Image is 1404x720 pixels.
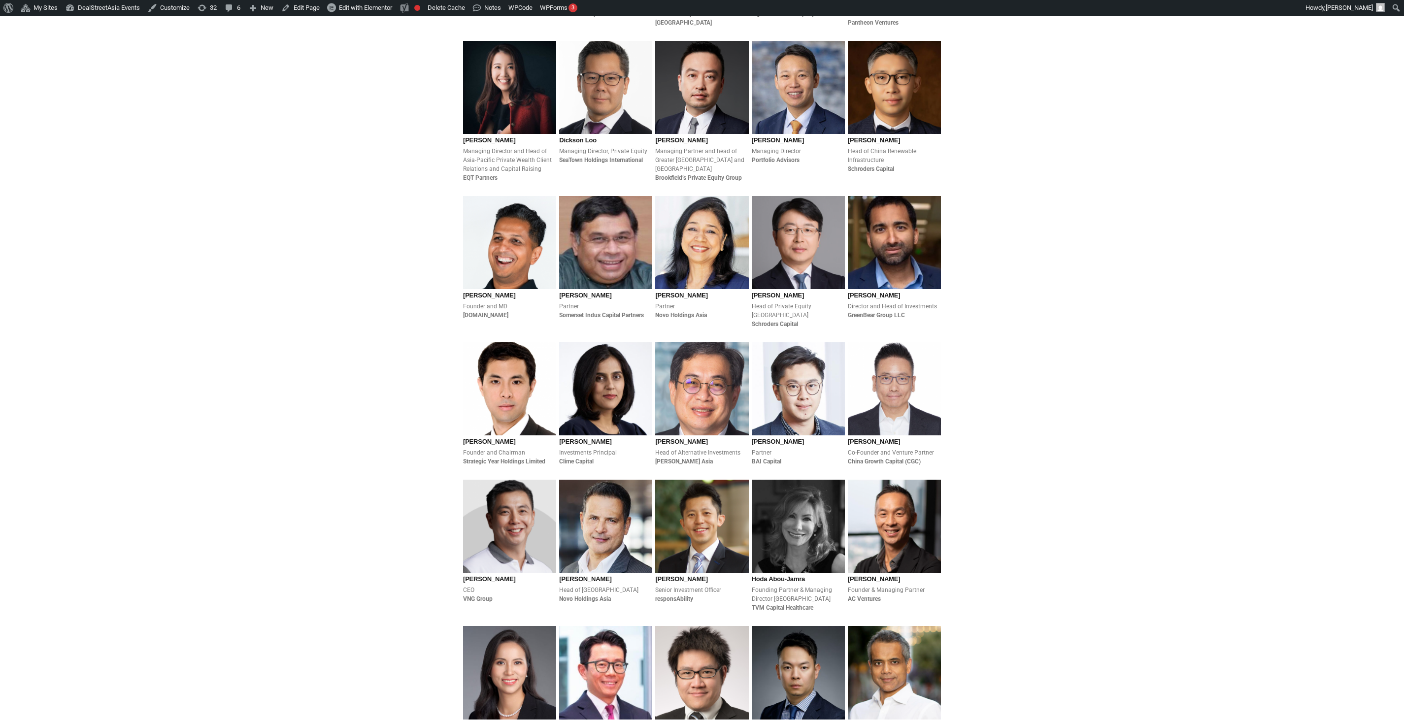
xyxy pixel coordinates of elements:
[655,438,708,445] span: [PERSON_NAME]
[752,157,800,164] b: Portfolio Advisors
[848,595,881,602] b: AC Ventures
[559,10,605,17] b: Primavera Capital
[655,174,742,181] b: Brookfield’s Private Equity Group
[559,147,652,164] div: Managing Director, Private Equity
[463,595,493,602] b: VNG Group
[752,448,845,466] div: Partner
[752,321,798,327] b: Schroders Capital
[559,480,652,573] img: Amit Kakar
[463,147,556,182] div: Managing Director and Head of Asia-Pacific Private Wealth Client Relations and Capital Raising
[848,575,901,583] span: [PERSON_NAME]
[559,458,594,465] b: Clime Capital
[848,165,894,172] b: Schroders Capital
[752,147,845,164] div: Managing Director
[463,586,556,603] div: CEO
[463,41,556,134] img: SUYE
[752,604,813,611] b: TVM Capital Healthcare
[463,174,498,181] b: EQT Partners
[559,575,612,583] span: [PERSON_NAME]
[463,626,556,719] img: Kerrine Koh
[463,438,516,445] span: [PERSON_NAME]
[848,480,941,573] img: Adrian Li
[848,586,941,603] div: Founder & Managing Partner
[559,438,612,445] span: [PERSON_NAME]
[752,302,845,328] div: Head of Private Equity [GEOGRAPHIC_DATA]
[752,342,845,435] img: William Zhao
[655,196,748,289] img: Deepa Hingorani
[752,41,845,134] img: Michael Liu
[655,292,708,299] span: [PERSON_NAME]
[463,196,556,289] img: Aditya Mathur
[655,147,748,182] div: Managing Partner and head of Greater [GEOGRAPHIC_DATA] and [GEOGRAPHIC_DATA]
[752,438,804,445] span: [PERSON_NAME]
[463,448,556,466] div: Founder and Chairman
[559,41,652,134] img: Dickson Loo
[655,480,748,573] img: Kean Ng
[752,136,804,144] span: [PERSON_NAME]
[752,480,845,573] img: Hoda-Abou-Jamra-TVM
[559,292,612,299] span: [PERSON_NAME]
[414,5,420,11] div: Focus keyphrase not set
[559,157,643,164] b: SeaTown Holdings International
[655,575,708,583] span: [PERSON_NAME]
[568,3,577,12] div: 3
[752,292,804,299] span: [PERSON_NAME]
[1326,4,1373,11] span: [PERSON_NAME]
[848,41,941,134] img: Yuyu Peng
[559,586,652,603] div: Head of [GEOGRAPHIC_DATA]
[752,575,805,583] span: Hoda Abou-Jamra​
[655,10,712,26] b: Everstone Capital [GEOGRAPHIC_DATA]
[559,302,652,320] div: Partner
[559,342,652,435] img: Namrata Singh
[463,136,516,144] span: [PERSON_NAME]
[655,312,707,319] b: Novo Holdings Asia
[463,292,516,299] span: [PERSON_NAME]
[655,586,748,603] div: Senior Investment Officer
[463,342,556,435] img: Conrad Tsang
[463,302,556,320] div: Founder and MD
[752,458,781,465] b: BAI Capital
[655,302,748,320] div: Partner
[848,438,901,445] span: [PERSON_NAME]
[752,626,845,719] img: Yuliang Chen
[559,448,652,466] div: Investments Principal
[848,147,941,173] div: Head of China Renewable Infrastructure
[559,196,652,289] img: Ramesh Kannan
[848,626,941,719] img: Ashutosh Sharma
[848,196,941,289] img: Vishnu Amble
[463,312,508,319] b: [DOMAIN_NAME]
[655,458,713,465] b: [PERSON_NAME] Asia
[463,458,545,465] b: Strategic Year Holdings Limited
[463,480,556,573] img: Kelly Wong
[655,595,693,602] b: responsAbility
[848,312,905,319] b: GreenBear Group LLC
[655,41,748,134] img: Alex Yang
[559,136,597,144] span: Dickson Loo
[559,626,652,719] img: Frankie Fang
[752,10,815,17] b: Siguler Guff & Company
[655,626,748,719] img: Raymond Woo
[848,448,941,466] div: Co-Founder and Venture Partner
[848,458,921,465] b: China Growth Capital (CGC)
[752,586,845,612] div: Founding Partner & Managing Director [GEOGRAPHIC_DATA]
[463,575,516,583] span: [PERSON_NAME]
[339,4,392,11] span: Edit with Elementor
[848,136,901,144] span: [PERSON_NAME]
[848,302,941,320] div: Director and Head of Investments
[655,136,708,144] span: [PERSON_NAME]
[559,595,611,602] b: Novo Holdings Asia
[848,292,901,299] span: [PERSON_NAME]
[655,342,748,435] img: Johnny Adji
[559,312,644,319] b: Somerset Indus Capital Partners
[848,342,941,435] img: Wayne Shiong
[655,448,748,466] div: Head of Alternative Investments
[752,196,845,289] img: Jun Qian
[848,19,899,26] b: Pantheon Ventures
